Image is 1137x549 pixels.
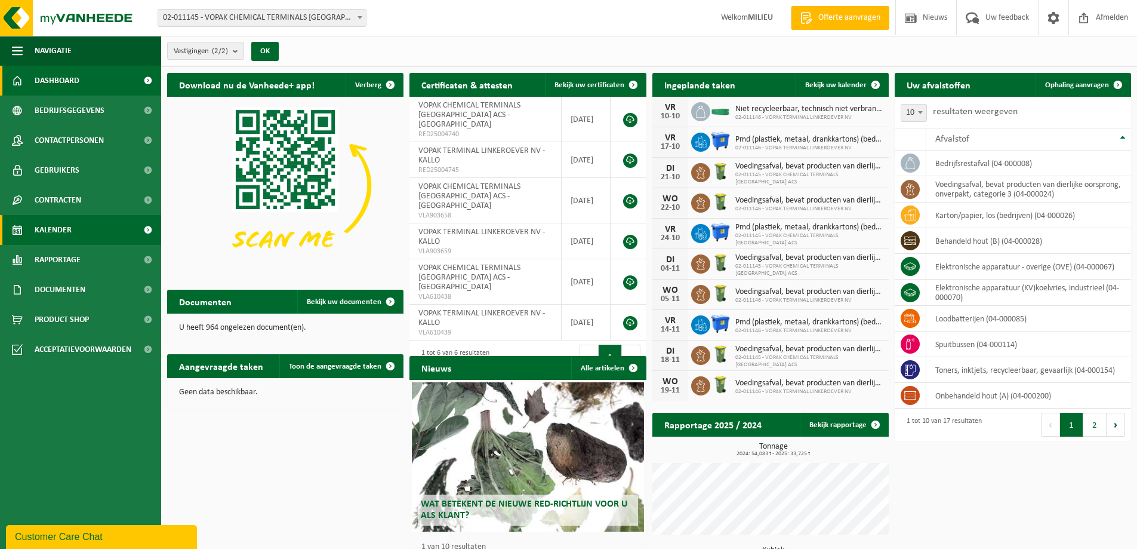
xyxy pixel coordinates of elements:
td: karton/papier, los (bedrijven) (04-000026) [926,203,1131,228]
td: voedingsafval, bevat producten van dierlijke oorsprong, onverpakt, categorie 3 (04-000024) [926,176,1131,203]
span: Voedingsafval, bevat producten van dierlijke oorsprong, onverpakt, categorie 3 [735,196,883,206]
img: HK-XC-20-GN-00 [710,105,731,116]
span: 02-011146 - VOPAK TERMINAL LINKEROEVER NV [735,327,883,335]
a: Wat betekent de nieuwe RED-richtlijn voor u als klant? [412,382,643,532]
span: 02-011146 - VOPAK TERMINAL LINKEROEVER NV [735,145,883,152]
div: WO [658,194,682,204]
span: Product Shop [35,305,89,335]
div: WO [658,286,682,295]
div: WO [658,377,682,387]
td: onbehandeld hout (A) (04-000200) [926,383,1131,409]
div: 1 tot 10 van 17 resultaten [901,412,982,438]
button: 2 [1083,413,1107,437]
a: Toon de aangevraagde taken [279,354,402,378]
div: DI [658,164,682,173]
td: [DATE] [562,223,611,259]
p: U heeft 964 ongelezen document(en). [179,324,392,332]
td: elektronische apparatuur (KV)koelvries, industrieel (04-000070) [926,280,1131,306]
img: WB-0140-HPE-GN-50 [710,192,731,212]
strong: MILIEU [748,13,773,22]
span: Verberg [355,81,381,89]
span: Vestigingen [174,42,228,60]
td: [DATE] [562,178,611,223]
div: DI [658,346,682,356]
span: 02-011145 - VOPAK CHEMICAL TERMINALS [GEOGRAPHIC_DATA] ACS [735,232,883,247]
div: VR [658,133,682,143]
span: VOPAK CHEMICAL TERMINALS [GEOGRAPHIC_DATA] ACS - [GEOGRAPHIC_DATA] [418,182,520,210]
h2: Download nu de Vanheede+ app! [167,73,326,96]
td: loodbatterijen (04-000085) [926,306,1131,332]
h2: Aangevraagde taken [167,354,275,378]
div: 18-11 [658,356,682,364]
span: Acceptatievoorwaarden [35,335,131,364]
span: Voedingsafval, bevat producten van dierlijke oorsprong, onverpakt, categorie 3 [735,345,883,354]
span: Bedrijfsgegevens [35,96,104,125]
button: 1 [599,345,622,369]
span: VOPAK TERMINAL LINKEROEVER NV - KALLO [418,146,545,165]
button: 1 [1060,413,1083,437]
img: WB-0140-HPE-GN-50 [710,283,731,303]
span: RED25004740 [418,130,552,139]
h2: Uw afvalstoffen [895,73,982,96]
td: toners, inktjets, recycleerbaar, gevaarlijk (04-000154) [926,357,1131,383]
span: Contactpersonen [35,125,104,155]
div: VR [658,103,682,112]
td: bedrijfsrestafval (04-000008) [926,151,1131,176]
span: VLA903659 [418,247,552,256]
span: VOPAK TERMINAL LINKEROEVER NV - KALLO [418,309,545,327]
span: VOPAK CHEMICAL TERMINALS [GEOGRAPHIC_DATA] ACS - [GEOGRAPHIC_DATA] [418,101,520,129]
td: elektronische apparatuur - overige (OVE) (04-000067) [926,254,1131,280]
span: 02-011145 - VOPAK CHEMICAL TERMINALS [GEOGRAPHIC_DATA] ACS [735,263,883,277]
div: 04-11 [658,265,682,273]
div: 21-10 [658,173,682,182]
span: Niet recycleerbaar, technisch niet verbrandbaar afval (brandbaar) [735,105,883,114]
button: Next [1107,413,1125,437]
span: 10 [901,104,927,122]
span: Wat betekent de nieuwe RED-richtlijn voor u als klant? [421,499,627,520]
h2: Nieuws [409,356,463,379]
span: 02-011146 - VOPAK TERMINAL LINKEROEVER NV [735,297,883,304]
span: Pmd (plastiek, metaal, drankkartons) (bedrijven) [735,318,883,327]
span: VLA610438 [418,292,552,302]
img: WB-0140-HPE-GN-50 [710,344,731,364]
span: Voedingsafval, bevat producten van dierlijke oorsprong, onverpakt, categorie 3 [735,287,883,297]
div: 22-10 [658,204,682,212]
h3: Tonnage [658,443,889,457]
a: Offerte aanvragen [791,6,889,30]
button: OK [251,42,279,61]
img: WB-0140-HPE-GN-50 [710,375,731,395]
label: resultaten weergeven [933,107,1018,116]
span: Navigatie [35,36,72,66]
span: Pmd (plastiek, metaal, drankkartons) (bedrijven) [735,135,883,145]
span: Toon de aangevraagde taken [289,363,381,370]
span: Voedingsafval, bevat producten van dierlijke oorsprong, onverpakt, categorie 3 [735,379,883,388]
img: WB-1100-HPE-BE-01 [710,222,731,243]
a: Bekijk uw kalender [796,73,888,97]
span: RED25004745 [418,165,552,175]
span: Ophaling aanvragen [1045,81,1109,89]
div: 19-11 [658,387,682,395]
div: 17-10 [658,143,682,151]
a: Ophaling aanvragen [1036,73,1130,97]
div: 24-10 [658,234,682,243]
span: Rapportage [35,245,81,275]
span: 2024: 54,083 t - 2025: 33,725 t [658,451,889,457]
div: 1 tot 6 van 6 resultaten [415,343,489,370]
div: VR [658,225,682,234]
button: Next [622,345,640,369]
a: Bekijk uw documenten [297,290,402,314]
span: 10 [901,105,926,121]
span: 02-011145 - VOPAK CHEMICAL TERMINALS BELGIUM ACS - ANTWERPEN [158,10,366,26]
img: WB-0140-HPE-GN-50 [710,161,731,182]
span: VOPAK TERMINAL LINKEROEVER NV - KALLO [418,228,545,246]
h2: Rapportage 2025 / 2024 [652,413,774,436]
span: 02-011146 - VOPAK TERMINAL LINKEROEVER NV [735,388,883,395]
span: 02-011145 - VOPAK CHEMICAL TERMINALS BELGIUM ACS - ANTWERPEN [158,9,366,27]
span: Pmd (plastiek, metaal, drankkartons) (bedrijven) [735,223,883,232]
count: (2/2) [212,47,228,55]
span: 02-011145 - VOPAK CHEMICAL TERMINALS [GEOGRAPHIC_DATA] ACS [735,354,883,369]
span: Voedingsafval, bevat producten van dierlijke oorsprong, onverpakt, categorie 3 [735,253,883,263]
span: Gebruikers [35,155,79,185]
div: 05-11 [658,295,682,303]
